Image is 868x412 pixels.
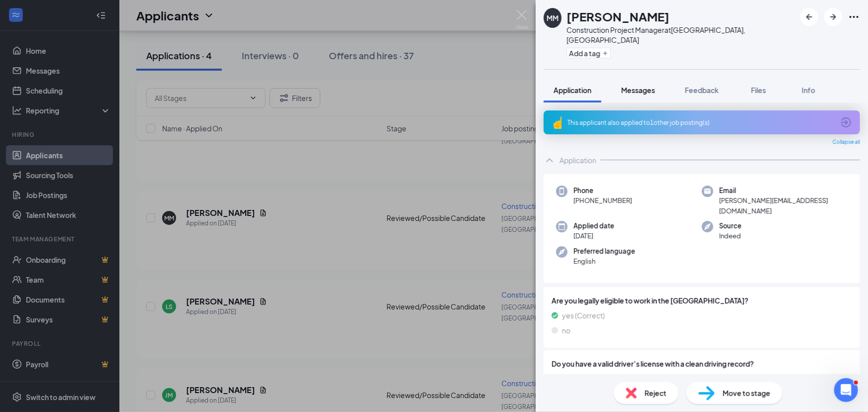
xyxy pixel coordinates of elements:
span: no [562,325,571,336]
span: [DATE] [574,231,614,241]
button: ArrowLeftNew [800,8,818,26]
span: Preferred language [574,246,635,256]
span: Messages [621,86,655,95]
h1: [PERSON_NAME] [567,8,670,25]
span: Do you have a valid driver’s license with a clean driving record? [552,358,852,369]
span: [PERSON_NAME][EMAIL_ADDRESS][DOMAIN_NAME] [719,196,848,216]
span: English [574,256,635,266]
span: Applied date [574,221,614,231]
svg: ArrowRight [827,11,839,23]
button: PlusAdd a tag [567,48,611,58]
span: Email [719,186,848,196]
svg: Ellipses [848,11,860,23]
span: [PHONE_NUMBER] [574,196,632,206]
span: Info [802,86,815,95]
span: Reject [645,388,667,399]
span: Source [719,221,742,231]
svg: ArrowLeftNew [803,11,815,23]
span: Files [751,86,766,95]
svg: ChevronUp [544,154,556,166]
div: Application [560,155,596,165]
div: MM [547,13,559,23]
svg: Plus [602,50,608,56]
span: yes (Correct) [562,373,605,384]
span: Are you legally eligible to work in the [GEOGRAPHIC_DATA]? [552,295,852,306]
iframe: Intercom live chat [834,378,858,402]
svg: ArrowCircle [840,116,852,128]
button: ArrowRight [824,8,842,26]
span: Application [554,86,591,95]
div: Construction Project Manager at [GEOGRAPHIC_DATA], [GEOGRAPHIC_DATA] [567,25,795,45]
span: Collapse all [833,138,860,146]
span: Feedback [685,86,719,95]
span: Phone [574,186,632,196]
span: Indeed [719,231,742,241]
span: Move to stage [723,388,771,399]
span: yes (Correct) [562,310,605,321]
div: This applicant also applied to 1 other job posting(s) [568,118,834,127]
